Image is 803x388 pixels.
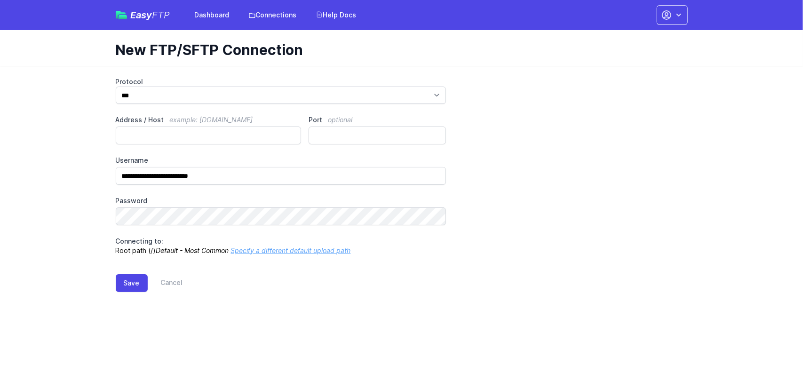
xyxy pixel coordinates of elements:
[131,10,170,20] span: Easy
[243,7,302,24] a: Connections
[116,11,127,19] img: easyftp_logo.png
[148,274,183,292] a: Cancel
[116,237,446,255] p: Root path (/)
[116,41,680,58] h1: New FTP/SFTP Connection
[756,341,792,377] iframe: Drift Widget Chat Controller
[116,196,446,206] label: Password
[152,9,170,21] span: FTP
[170,116,253,124] span: example: [DOMAIN_NAME]
[116,274,148,292] button: Save
[310,7,362,24] a: Help Docs
[156,246,229,254] i: Default - Most Common
[328,116,352,124] span: optional
[189,7,235,24] a: Dashboard
[309,115,446,125] label: Port
[116,115,302,125] label: Address / Host
[116,77,446,87] label: Protocol
[231,246,351,254] a: Specify a different default upload path
[116,237,164,245] span: Connecting to:
[116,156,446,165] label: Username
[116,10,170,20] a: EasyFTP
